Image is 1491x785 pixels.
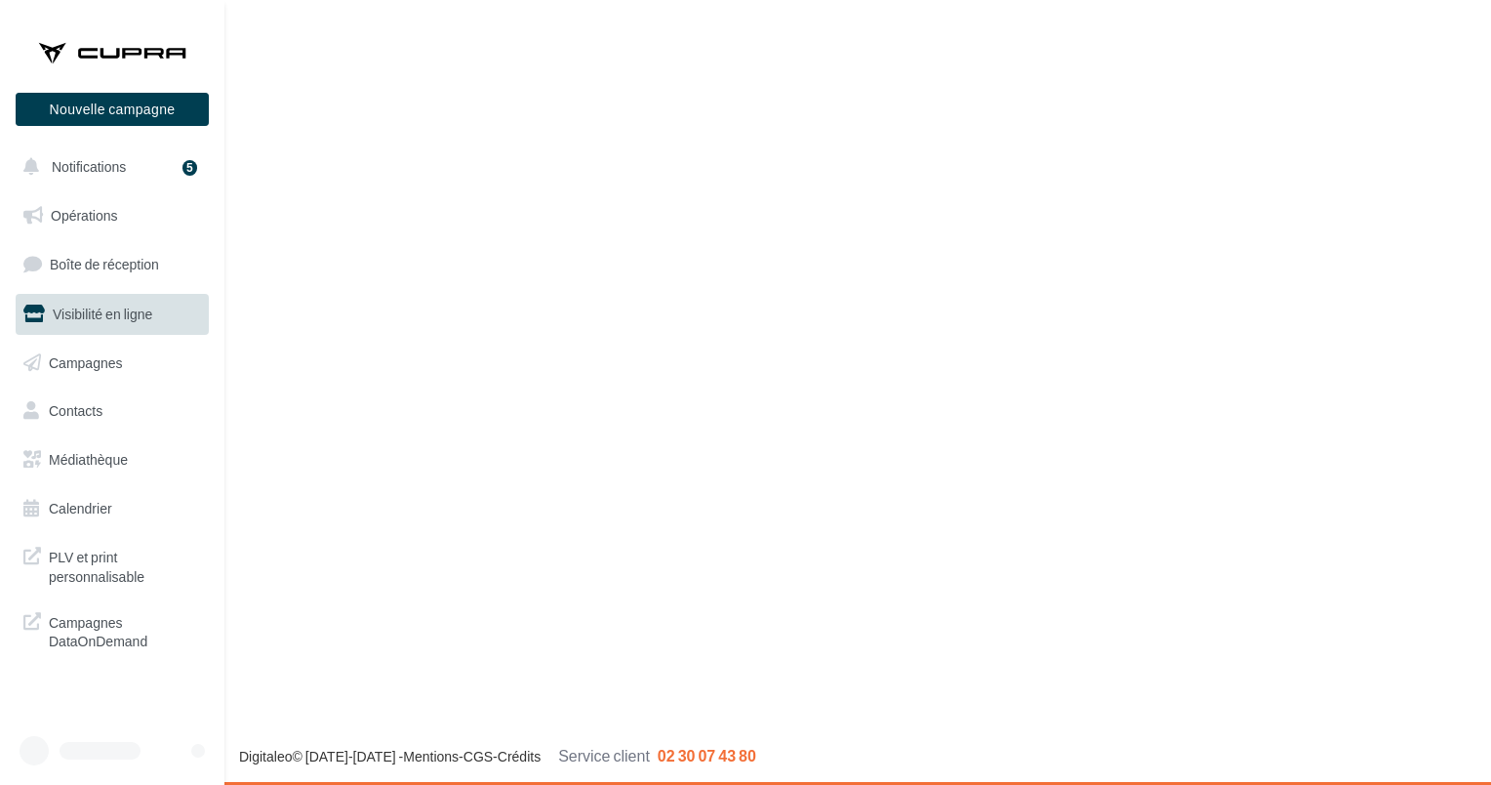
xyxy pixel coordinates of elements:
[52,158,126,175] span: Notifications
[16,93,209,126] button: Nouvelle campagne
[239,748,756,764] span: © [DATE]-[DATE] - - -
[463,748,493,764] a: CGS
[49,402,102,419] span: Contacts
[12,488,213,529] a: Calendrier
[49,609,201,651] span: Campagnes DataOnDemand
[12,343,213,384] a: Campagnes
[49,544,201,586] span: PLV et print personnalisable
[12,536,213,594] a: PLV et print personnalisable
[12,146,205,187] button: Notifications 5
[182,160,197,176] div: 5
[49,353,123,370] span: Campagnes
[12,601,213,659] a: Campagnes DataOnDemand
[12,195,213,236] a: Opérations
[12,439,213,480] a: Médiathèque
[50,256,159,272] span: Boîte de réception
[12,243,213,285] a: Boîte de réception
[403,748,459,764] a: Mentions
[51,207,117,224] span: Opérations
[498,748,541,764] a: Crédits
[49,451,128,468] span: Médiathèque
[53,306,152,322] span: Visibilité en ligne
[12,391,213,432] a: Contacts
[12,294,213,335] a: Visibilité en ligne
[239,748,292,764] a: Digitaleo
[658,746,756,764] span: 02 30 07 43 80
[558,746,650,764] span: Service client
[49,500,112,516] span: Calendrier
